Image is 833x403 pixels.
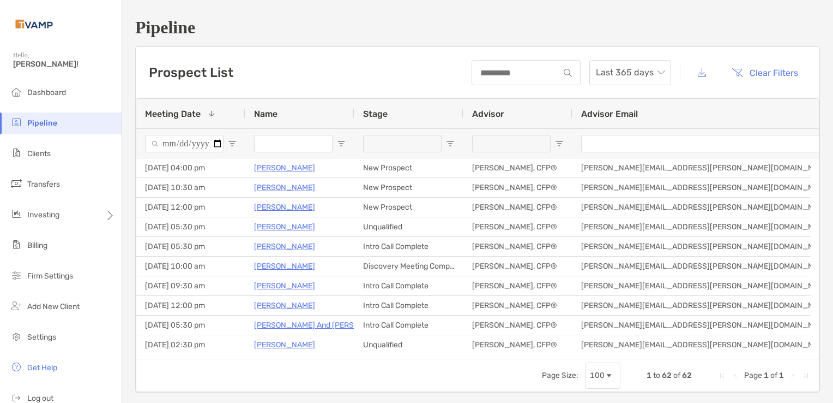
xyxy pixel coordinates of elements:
[354,158,463,177] div: New Prospect
[596,61,665,85] span: Last 365 days
[354,178,463,197] div: New Prospect
[779,371,784,380] span: 1
[136,257,245,276] div: [DATE] 10:00 am
[136,335,245,354] div: [DATE] 02:30 pm
[731,371,740,380] div: Previous Page
[337,139,346,148] button: Open Filter Menu
[254,259,315,273] a: [PERSON_NAME]
[682,371,692,380] span: 62
[463,276,572,295] div: [PERSON_NAME], CFP®
[354,335,463,354] div: Unqualified
[254,200,315,214] a: [PERSON_NAME]
[10,299,23,312] img: add_new_client icon
[10,116,23,129] img: pipeline icon
[463,257,572,276] div: [PERSON_NAME], CFP®
[764,371,769,380] span: 1
[463,158,572,177] div: [PERSON_NAME], CFP®
[673,371,680,380] span: of
[354,237,463,256] div: Intro Call Complete
[145,109,201,119] span: Meeting Date
[354,257,463,276] div: Discovery Meeting Complete
[136,198,245,217] div: [DATE] 12:00 pm
[254,161,315,175] a: [PERSON_NAME]
[27,210,59,220] span: Investing
[801,371,810,380] div: Last Page
[228,139,237,148] button: Open Filter Menu
[472,109,504,119] span: Advisor
[145,135,224,152] input: Meeting Date Filter Input
[564,69,572,77] img: input icon
[136,217,245,236] div: [DATE] 05:30 pm
[27,333,56,342] span: Settings
[718,371,727,380] div: First Page
[254,220,315,234] a: [PERSON_NAME]
[254,109,277,119] span: Name
[653,371,660,380] span: to
[542,371,578,380] div: Page Size:
[254,299,315,312] a: [PERSON_NAME]
[10,238,23,251] img: billing icon
[10,208,23,221] img: investing icon
[446,139,455,148] button: Open Filter Menu
[723,61,806,85] button: Clear Filters
[136,316,245,335] div: [DATE] 05:30 pm
[354,296,463,315] div: Intro Call Complete
[463,198,572,217] div: [PERSON_NAME], CFP®
[555,139,564,148] button: Open Filter Menu
[463,335,572,354] div: [PERSON_NAME], CFP®
[27,88,66,97] span: Dashboard
[135,17,820,38] h1: Pipeline
[10,85,23,98] img: dashboard icon
[254,338,315,352] a: [PERSON_NAME]
[27,118,57,128] span: Pipeline
[27,363,57,372] span: Get Help
[254,181,315,194] a: [PERSON_NAME]
[13,4,55,44] img: Zoe Logo
[254,318,393,332] a: [PERSON_NAME] And [PERSON_NAME]
[149,65,233,80] h3: Prospect List
[788,371,797,380] div: Next Page
[463,316,572,335] div: [PERSON_NAME], CFP®
[254,240,315,253] a: [PERSON_NAME]
[136,237,245,256] div: [DATE] 05:30 pm
[254,279,315,293] a: [PERSON_NAME]
[463,296,572,315] div: [PERSON_NAME], CFP®
[27,394,53,403] span: Log out
[463,217,572,236] div: [PERSON_NAME], CFP®
[744,371,762,380] span: Page
[13,60,115,69] span: [PERSON_NAME]!
[10,146,23,159] img: clients icon
[770,371,777,380] span: of
[647,371,651,380] span: 1
[136,276,245,295] div: [DATE] 09:30 am
[662,371,672,380] span: 62
[585,363,620,389] div: Page Size
[10,360,23,374] img: get-help icon
[354,198,463,217] div: New Prospect
[10,330,23,343] img: settings icon
[354,316,463,335] div: Intro Call Complete
[136,178,245,197] div: [DATE] 10:30 am
[10,269,23,282] img: firm-settings icon
[27,241,47,250] span: Billing
[463,178,572,197] div: [PERSON_NAME], CFP®
[136,158,245,177] div: [DATE] 04:00 pm
[354,276,463,295] div: Intro Call Complete
[590,371,605,380] div: 100
[27,271,73,281] span: Firm Settings
[10,177,23,190] img: transfers icon
[254,135,333,152] input: Name Filter Input
[27,302,80,311] span: Add New Client
[463,237,572,256] div: [PERSON_NAME], CFP®
[27,149,51,158] span: Clients
[581,135,823,152] input: Advisor Email Filter Input
[27,180,60,189] span: Transfers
